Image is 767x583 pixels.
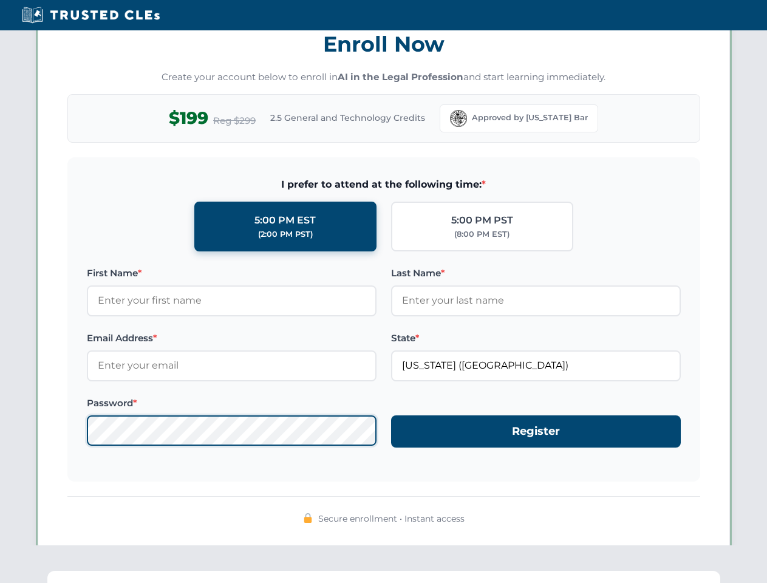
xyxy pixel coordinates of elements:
[87,396,377,411] label: Password
[67,70,700,84] p: Create your account below to enroll in and start learning immediately.
[87,285,377,316] input: Enter your first name
[451,213,513,228] div: 5:00 PM PST
[87,350,377,381] input: Enter your email
[270,111,425,124] span: 2.5 General and Technology Credits
[472,112,588,124] span: Approved by [US_STATE] Bar
[254,213,316,228] div: 5:00 PM EST
[87,266,377,281] label: First Name
[391,285,681,316] input: Enter your last name
[454,228,510,240] div: (8:00 PM EST)
[87,177,681,193] span: I prefer to attend at the following time:
[303,513,313,523] img: 🔒
[391,331,681,346] label: State
[67,25,700,63] h3: Enroll Now
[18,6,163,24] img: Trusted CLEs
[450,110,467,127] img: Florida Bar
[391,415,681,448] button: Register
[318,512,465,525] span: Secure enrollment • Instant access
[258,228,313,240] div: (2:00 PM PST)
[169,104,208,132] span: $199
[338,71,463,83] strong: AI in the Legal Profession
[87,331,377,346] label: Email Address
[391,266,681,281] label: Last Name
[213,114,256,128] span: Reg $299
[391,350,681,381] input: Florida (FL)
